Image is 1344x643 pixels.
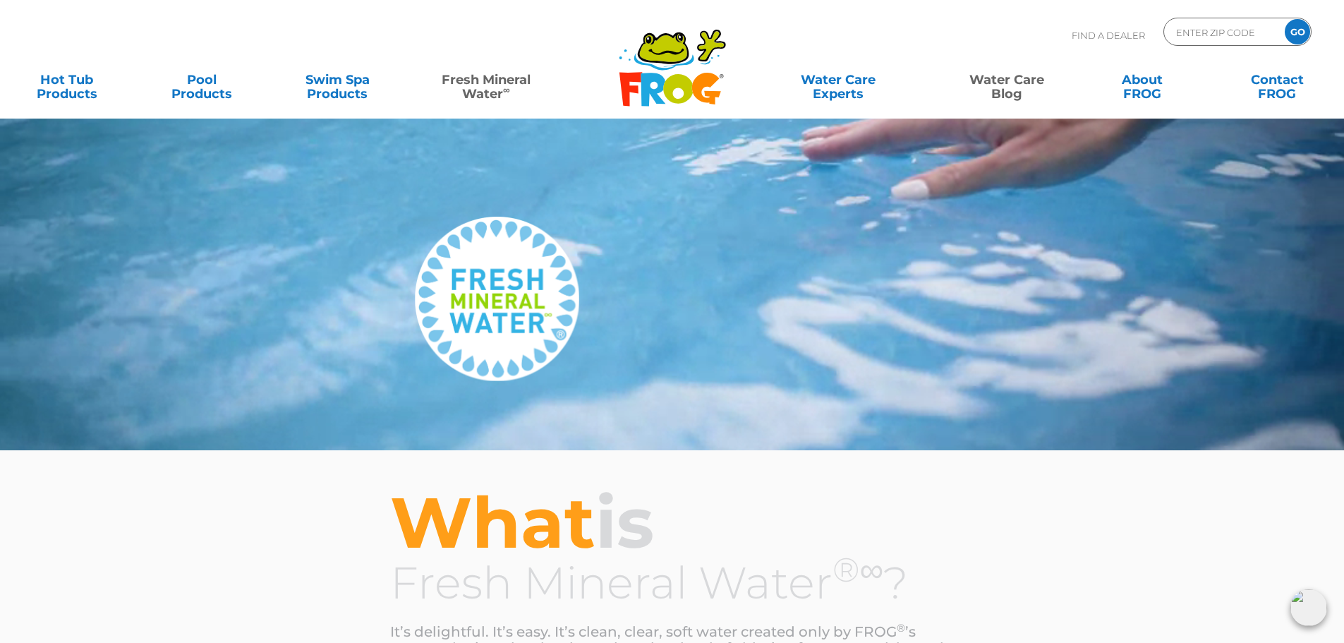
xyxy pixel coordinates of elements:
[150,66,255,94] a: PoolProducts
[753,66,924,94] a: Water CareExperts
[954,66,1059,94] a: Water CareBlog
[390,486,955,559] h2: is
[420,66,552,94] a: Fresh MineralWater∞
[285,66,390,94] a: Swim SpaProducts
[390,479,595,565] span: What
[1175,22,1270,42] input: Zip Code Form
[1225,66,1330,94] a: ContactFROG
[14,66,119,94] a: Hot TubProducts
[833,549,884,590] sup: ®∞
[1072,18,1145,53] p: Find A Dealer
[503,84,510,95] sup: ∞
[1290,589,1327,626] img: openIcon
[897,621,905,635] sup: ®
[1089,66,1194,94] a: AboutFROG
[390,559,955,606] h3: Fresh Mineral Water ?
[1285,19,1310,44] input: GO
